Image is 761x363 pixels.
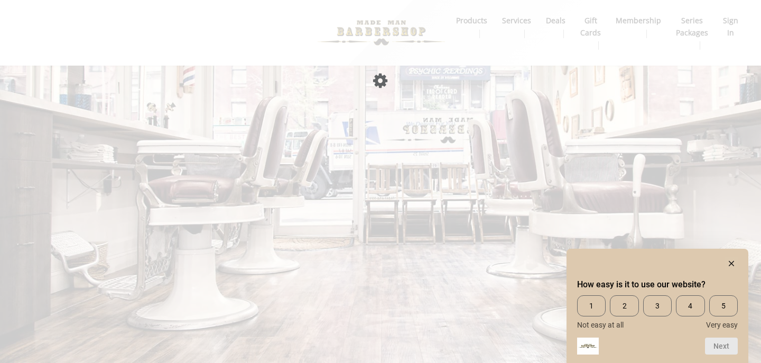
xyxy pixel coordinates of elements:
div: How easy is it to use our website? Select an option from 1 to 5, with 1 being Not easy at all and... [577,257,738,355]
span: Not easy at all [577,321,624,329]
div: How easy is it to use our website? Select an option from 1 to 5, with 1 being Not easy at all and... [577,295,738,329]
button: Hide survey [725,257,738,270]
span: 1 [577,295,606,316]
button: Next question [705,338,738,355]
span: 3 [643,295,672,316]
span: 4 [676,295,704,316]
h2: How easy is it to use our website? Select an option from 1 to 5, with 1 being Not easy at all and... [577,278,738,291]
span: 2 [610,295,638,316]
span: Very easy [706,321,738,329]
span: 5 [709,295,738,316]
